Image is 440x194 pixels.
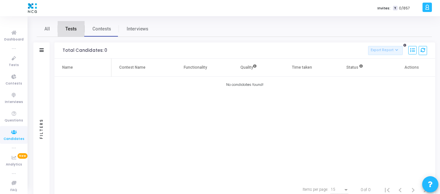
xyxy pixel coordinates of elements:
[5,99,23,105] span: Interviews
[368,46,403,55] button: Export Report
[377,6,390,11] label: Invites:
[111,59,168,77] th: Contest Name
[9,63,19,68] span: Tests
[292,64,312,71] div: Time taken
[382,59,435,77] th: Actions
[5,118,23,123] span: Questions
[39,93,44,164] div: Filters
[63,48,107,53] div: Total Candidates: 0
[6,81,22,86] span: Contests
[361,187,370,193] div: 0 of 0
[222,59,275,77] th: Quality
[4,37,24,42] span: Dashboard
[127,26,148,32] span: Interviews
[331,188,349,192] mat-select: Items per page:
[10,188,17,193] span: FAQ
[399,6,410,11] span: 0/857
[92,26,111,32] span: Contests
[4,136,24,142] span: Candidates
[62,64,73,71] div: Name
[303,187,328,192] div: Items per page:
[6,162,22,167] span: Analytics
[169,59,222,77] th: Functionality
[44,26,50,32] span: All
[17,153,28,159] span: New
[393,6,397,11] span: T
[329,59,382,77] th: Status
[331,187,335,192] span: 15
[54,82,435,87] div: No candidates found!
[26,2,39,15] img: logo
[65,26,77,32] span: Tests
